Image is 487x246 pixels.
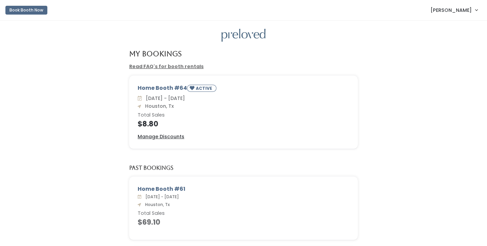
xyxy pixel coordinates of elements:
[142,202,170,207] span: Houston, Tx
[424,3,484,17] a: [PERSON_NAME]
[5,3,47,18] a: Book Booth Now
[222,29,265,42] img: preloved logo
[138,218,349,226] h4: $69.10
[142,103,174,109] span: Houston, Tx
[138,211,349,216] h6: Total Sales
[143,194,179,200] span: [DATE] - [DATE]
[196,85,213,91] small: ACTIVE
[129,50,182,58] h4: My Bookings
[129,63,204,70] a: Read FAQ's for booth rentals
[129,165,173,171] h5: Past Bookings
[138,133,184,140] a: Manage Discounts
[138,185,349,193] div: Home Booth #61
[143,95,185,102] span: [DATE] - [DATE]
[138,120,349,128] h4: $8.80
[138,84,349,95] div: Home Booth #64
[431,6,472,14] span: [PERSON_NAME]
[5,6,47,15] button: Book Booth Now
[138,112,349,118] h6: Total Sales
